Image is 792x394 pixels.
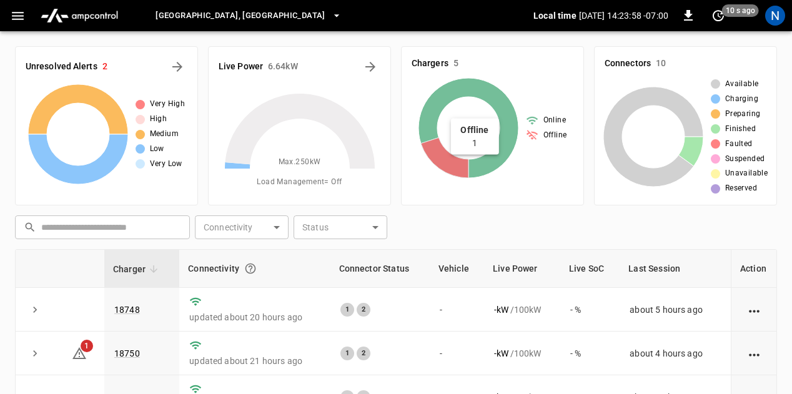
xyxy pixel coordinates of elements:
[731,250,776,288] th: Action
[167,57,187,77] button: All Alerts
[239,257,262,280] button: Connection between the charger and our software.
[543,129,567,142] span: Offline
[656,57,666,71] h6: 10
[357,303,370,317] div: 2
[722,4,759,17] span: 10 s ago
[765,6,785,26] div: profile-icon
[725,138,753,150] span: Faulted
[102,60,107,74] h6: 2
[26,60,97,74] h6: Unresolved Alerts
[725,78,759,91] span: Available
[114,348,140,358] a: 18750
[725,123,756,135] span: Finished
[725,167,768,180] span: Unavailable
[484,250,560,288] th: Live Power
[151,4,346,28] button: [GEOGRAPHIC_DATA], [GEOGRAPHIC_DATA]
[340,303,354,317] div: 1
[114,305,140,315] a: 18748
[360,57,380,77] button: Energy Overview
[620,288,731,332] td: about 5 hours ago
[620,250,731,288] th: Last Session
[746,347,762,360] div: action cell options
[279,156,321,169] span: Max. 250 kW
[533,9,577,22] p: Local time
[412,57,448,71] h6: Chargers
[150,143,164,155] span: Low
[560,332,620,375] td: - %
[453,57,458,71] h6: 5
[560,250,620,288] th: Live SoC
[36,4,123,27] img: ampcontrol.io logo
[156,9,325,23] span: [GEOGRAPHIC_DATA], [GEOGRAPHIC_DATA]
[150,113,167,126] span: High
[189,355,320,367] p: updated about 21 hours ago
[543,114,566,127] span: Online
[257,176,342,189] span: Load Management = Off
[620,332,731,375] td: about 4 hours ago
[725,182,757,195] span: Reserved
[330,250,430,288] th: Connector Status
[494,347,550,360] div: / 100 kW
[150,128,179,140] span: Medium
[26,300,44,319] button: expand row
[725,108,761,121] span: Preparing
[150,98,186,111] span: Very High
[494,347,508,360] p: - kW
[560,288,620,332] td: - %
[430,288,484,332] td: -
[189,311,320,323] p: updated about 20 hours ago
[26,344,44,363] button: expand row
[357,347,370,360] div: 2
[494,303,508,316] p: - kW
[725,93,758,106] span: Charging
[708,6,728,26] button: set refresh interval
[725,153,765,165] span: Suspended
[72,347,87,357] a: 1
[81,340,93,352] span: 1
[188,257,321,280] div: Connectivity
[605,57,651,71] h6: Connectors
[219,60,263,74] h6: Live Power
[430,250,484,288] th: Vehicle
[579,9,668,22] p: [DATE] 14:23:58 -07:00
[430,332,484,375] td: -
[494,303,550,316] div: / 100 kW
[268,60,298,74] h6: 6.64 kW
[113,262,162,277] span: Charger
[746,303,762,316] div: action cell options
[150,158,182,170] span: Very Low
[340,347,354,360] div: 1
